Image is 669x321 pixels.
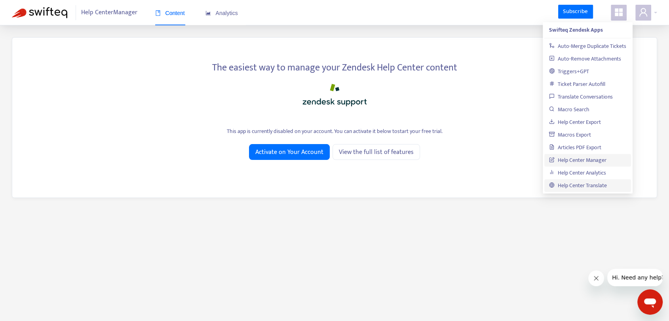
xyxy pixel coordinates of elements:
[549,67,589,76] a: Triggers+GPT
[549,118,601,127] a: Help Center Export
[549,92,613,101] a: Translate Conversations
[205,10,211,16] span: area-chart
[24,57,645,75] div: The easiest way to manage your Zendesk Help Center content
[607,269,663,286] iframe: Message from company
[549,105,589,114] a: Macro Search
[339,147,414,157] span: View the full list of features
[333,144,420,160] a: View the full list of features
[81,5,137,20] span: Help Center Manager
[549,181,607,190] a: Help Center Translate
[549,54,621,63] a: Auto-Remove Attachments
[155,10,185,16] span: Content
[249,144,330,160] button: Activate on Your Account
[255,147,323,157] span: Activate on Your Account
[614,8,623,17] span: appstore
[155,10,161,16] span: book
[549,143,601,152] a: Articles PDF Export
[549,156,606,165] a: Help Center Manager
[639,8,648,17] span: user
[295,81,374,109] img: zendesk_support_logo.png
[549,168,606,177] a: Help Center Analytics
[637,289,663,315] iframe: Button to launch messaging window
[588,270,604,286] iframe: Close message
[558,5,593,19] a: Subscribe
[549,42,626,51] a: Auto-Merge Duplicate Tickets
[205,10,238,16] span: Analytics
[5,6,57,12] span: Hi. Need any help?
[24,127,645,135] div: This app is currently disabled on your account. You can activate it below to start your free trial .
[549,80,605,89] a: Ticket Parser Autofill
[549,130,591,139] a: Macros Export
[12,7,67,18] img: Swifteq
[549,25,603,34] strong: Swifteq Zendesk Apps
